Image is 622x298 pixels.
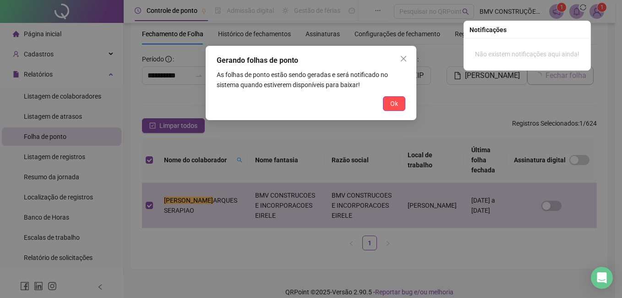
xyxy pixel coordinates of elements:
button: Ok [383,96,405,111]
span: close [400,55,407,62]
div: Open Intercom Messenger [591,267,613,289]
div: Notificações [469,25,585,35]
span: Gerando folhas de ponto [217,56,298,65]
span: Não existem notificações aqui ainda! [475,50,579,58]
span: As folhas de ponto estão sendo geradas e será notificado no sistema quando estiverem disponíveis ... [217,71,388,88]
span: Ok [390,99,398,109]
button: Close [396,51,411,66]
